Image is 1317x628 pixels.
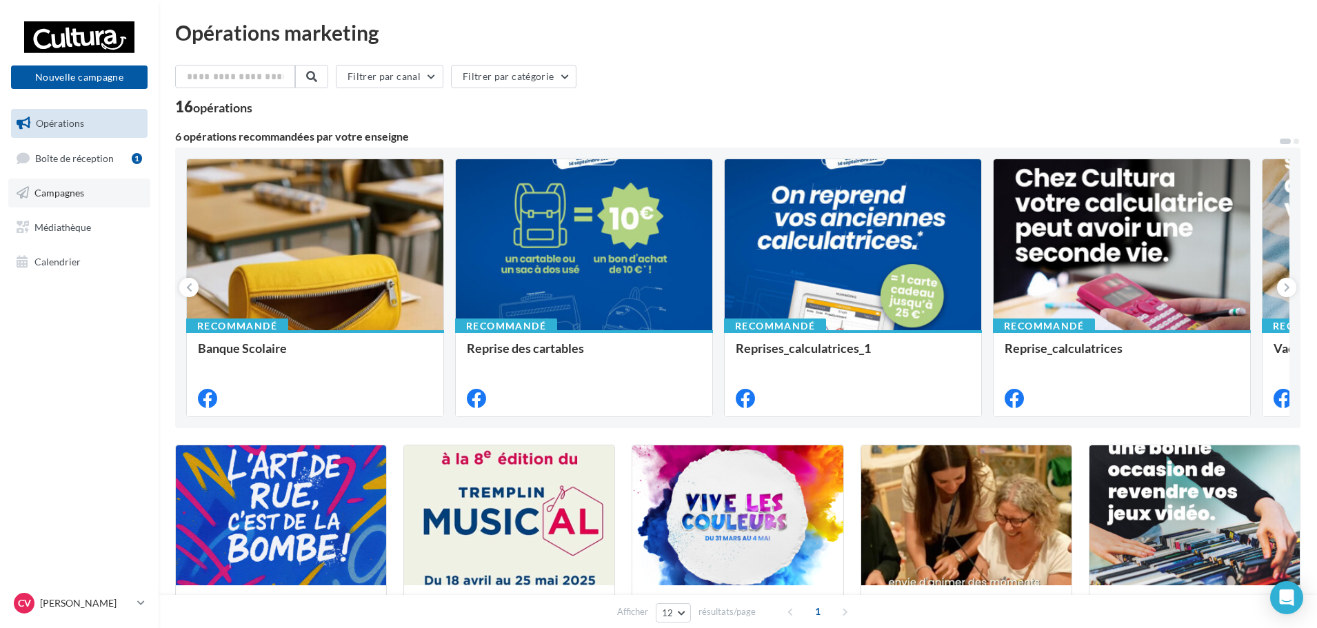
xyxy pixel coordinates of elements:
[193,101,252,114] div: opérations
[132,153,142,164] div: 1
[993,318,1095,334] div: Recommandé
[18,596,31,610] span: CV
[34,255,81,267] span: Calendrier
[34,187,84,199] span: Campagnes
[807,600,829,622] span: 1
[336,65,443,88] button: Filtrer par canal
[34,221,91,233] span: Médiathèque
[724,318,826,334] div: Recommandé
[467,341,584,356] span: Reprise des cartables
[175,131,1278,142] div: 6 opérations recommandées par votre enseigne
[186,318,288,334] div: Recommandé
[11,65,148,89] button: Nouvelle campagne
[455,318,557,334] div: Recommandé
[1270,581,1303,614] div: Open Intercom Messenger
[451,65,576,88] button: Filtrer par catégorie
[198,341,287,356] span: Banque Scolaire
[656,603,691,622] button: 12
[8,179,150,207] a: Campagnes
[36,117,84,129] span: Opérations
[8,143,150,173] a: Boîte de réception1
[8,109,150,138] a: Opérations
[40,596,132,610] p: [PERSON_NAME]
[11,590,148,616] a: CV [PERSON_NAME]
[8,247,150,276] a: Calendrier
[736,341,871,356] span: Reprises_calculatrices_1
[175,22,1300,43] div: Opérations marketing
[698,605,756,618] span: résultats/page
[1005,341,1123,356] span: Reprise_calculatrices
[35,152,114,163] span: Boîte de réception
[8,213,150,242] a: Médiathèque
[617,605,648,618] span: Afficher
[662,607,674,618] span: 12
[175,99,252,114] div: 16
